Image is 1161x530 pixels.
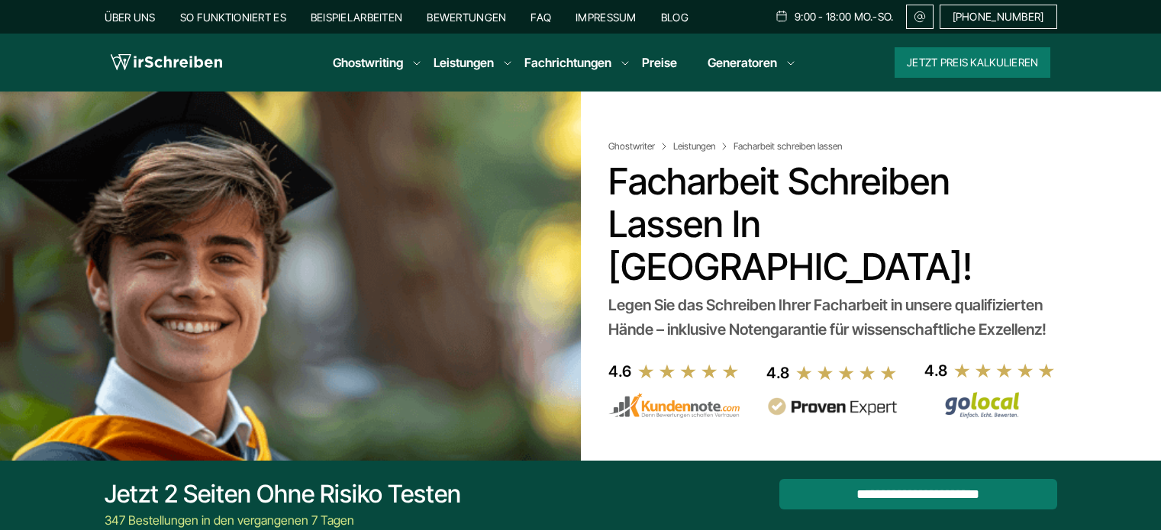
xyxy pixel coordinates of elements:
a: Generatoren [708,53,777,72]
div: Jetzt 2 Seiten ohne Risiko testen [105,479,461,509]
img: stars [795,365,898,381]
img: stars [953,362,1056,379]
div: Legen Sie das Schreiben Ihrer Facharbeit in unsere qualifizierten Hände – inklusive Notengarantie... [608,293,1050,342]
img: logo wirschreiben [111,51,222,74]
span: Facharbeit schreiben lassen [734,140,842,153]
a: Ghostwriter [608,140,670,153]
div: 4.8 [924,358,947,383]
div: 347 Bestellungen in den vergangenen 7 Tagen [105,511,461,529]
a: Leistungen [434,53,494,72]
a: Fachrichtungen [524,53,611,72]
span: 9:00 - 18:00 Mo.-So. [795,11,894,23]
img: Wirschreiben Bewertungen [924,391,1056,419]
a: [PHONE_NUMBER] [940,5,1057,29]
div: 4.8 [766,361,789,385]
div: 4.6 [608,359,631,384]
span: [PHONE_NUMBER] [953,11,1044,23]
a: Beispielarbeiten [311,11,402,24]
img: stars [637,363,740,380]
button: Jetzt Preis kalkulieren [895,47,1050,78]
a: Leistungen [673,140,730,153]
a: Ghostwriting [333,53,403,72]
a: Impressum [576,11,637,24]
img: Schedule [775,10,789,22]
a: Über uns [105,11,156,24]
a: FAQ [531,11,551,24]
a: Bewertungen [427,11,506,24]
img: kundennote [608,393,740,419]
a: Blog [661,11,689,24]
a: So funktioniert es [180,11,286,24]
img: provenexpert reviews [766,397,898,416]
img: Email [913,11,927,23]
h1: Facharbeit schreiben lassen in [GEOGRAPHIC_DATA]! [608,160,1050,288]
a: Preise [642,55,677,70]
